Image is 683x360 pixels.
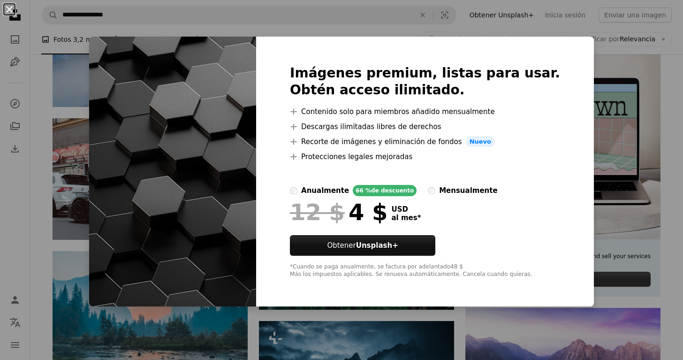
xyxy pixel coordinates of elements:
[439,185,497,196] div: mensualmente
[290,151,560,162] li: Protecciones legales mejoradas
[290,65,560,99] h2: Imágenes premium, listas para usar. Obtén acceso ilimitado.
[290,235,435,256] button: ObtenerUnsplash+
[428,187,435,194] input: mensualmente
[290,106,560,117] li: Contenido solo para miembros añadido mensualmente
[353,185,417,196] div: 66 % de descuento
[290,200,387,224] div: 4 $
[89,37,256,307] img: premium_photo-1686361282530-e7392d8cb347
[301,185,349,196] div: anualmente
[290,200,345,224] span: 12 $
[290,187,297,194] input: anualmente66 %de descuento
[391,214,421,222] span: al mes *
[290,136,560,147] li: Recorte de imágenes y eliminación de fondos
[466,136,495,147] span: Nuevo
[356,241,398,250] strong: Unsplash+
[290,121,560,132] li: Descargas ilimitadas libres de derechos
[391,205,421,214] span: USD
[290,263,560,278] div: *Cuando se paga anualmente, se factura por adelantado 48 $ Más los impuestos aplicables. Se renue...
